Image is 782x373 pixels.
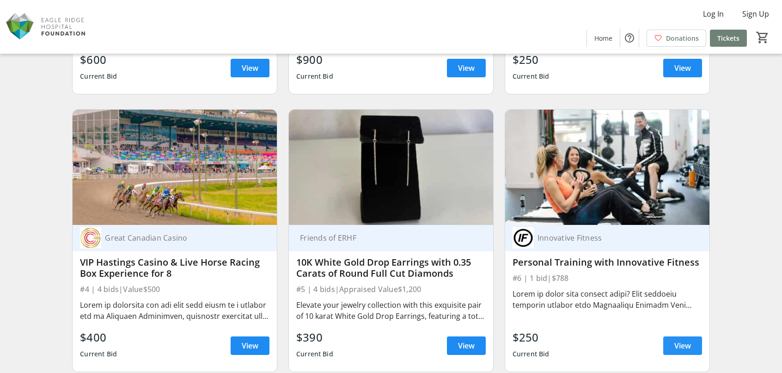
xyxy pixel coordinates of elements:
div: Lorem ip dolorsita con adi elit sedd eiusm te i utlabor etd ma Aliquaen Adminimven, quisnostr exe... [80,299,269,322]
span: View [458,62,475,74]
div: $390 [296,329,333,346]
div: Personal Training with Innovative Fitness [513,257,702,268]
div: Great Canadian Casino [101,233,258,242]
div: Elevate your jewelry collection with this exquisite pair of 10 karat White Gold Drop Earrings, fe... [296,299,486,322]
button: Cart [754,29,771,46]
div: Current Bid [296,68,333,85]
span: View [674,62,691,74]
a: View [447,336,486,355]
span: Sign Up [742,8,769,19]
a: View [231,59,269,77]
span: View [242,340,258,351]
span: Tickets [717,33,739,43]
button: Sign Up [735,6,776,21]
div: Current Bid [513,346,550,362]
div: $250 [513,51,550,68]
div: Current Bid [80,68,117,85]
div: $900 [296,51,333,68]
span: View [242,62,258,74]
div: Lorem ip dolor sita consect adipi? Elit seddoeiu temporin utlabor etdo Magnaaliqu Enimadm Veni Qu... [513,288,702,311]
img: Great Canadian Casino [80,227,101,249]
span: Home [594,33,612,43]
span: View [458,340,475,351]
div: Current Bid [296,346,333,362]
a: View [663,336,702,355]
div: Current Bid [80,346,117,362]
img: Innovative Fitness [513,227,534,249]
button: Help [620,29,639,47]
a: Tickets [710,30,747,47]
div: #6 | 1 bid | $788 [513,272,702,285]
a: View [231,336,269,355]
span: View [674,340,691,351]
div: VIP Hastings Casino & Live Horse Racing Box Experience for 8 [80,257,269,279]
div: 10K White Gold Drop Earrings with 0.35 Carats of Round Full Cut Diamonds [296,257,486,279]
a: Donations [647,30,706,47]
div: $250 [513,329,550,346]
div: #5 | 4 bids | Appraised Value $1,200 [296,283,486,296]
div: $400 [80,329,117,346]
div: Friends of ERHF [296,233,475,242]
span: Log In [703,8,724,19]
img: Eagle Ridge Hospital Foundation's Logo [6,4,88,50]
span: Donations [666,33,699,43]
div: #4 | 4 bids | Value $500 [80,283,269,296]
a: View [663,59,702,77]
img: Personal Training with Innovative Fitness [505,110,709,224]
button: Log In [696,6,731,21]
a: View [447,59,486,77]
a: Home [587,30,620,47]
div: Current Bid [513,68,550,85]
img: VIP Hastings Casino & Live Horse Racing Box Experience for 8 [73,110,277,224]
img: 10K White Gold Drop Earrings with 0.35 Carats of Round Full Cut Diamonds [289,110,493,224]
div: $600 [80,51,117,68]
div: Innovative Fitness [534,233,691,242]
